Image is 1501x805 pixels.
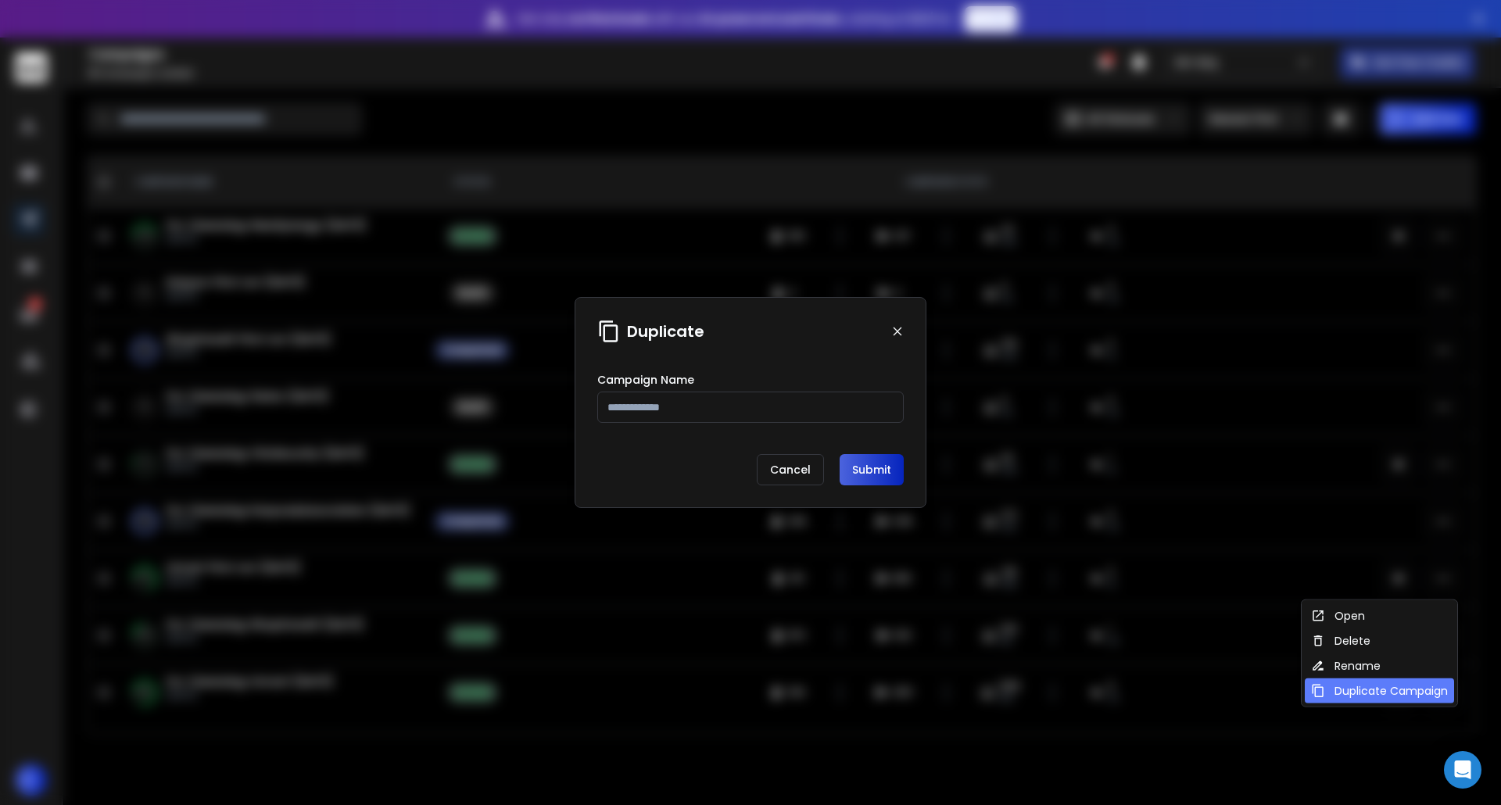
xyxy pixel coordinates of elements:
div: Rename [1311,658,1381,674]
div: Open [1311,608,1365,624]
h1: Duplicate [627,320,704,342]
p: Cancel [757,454,824,485]
div: Duplicate Campaign [1311,683,1448,699]
div: Open Intercom Messenger [1444,751,1481,789]
button: Submit [840,454,904,485]
label: Campaign Name [597,374,694,385]
div: Delete [1311,633,1370,649]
